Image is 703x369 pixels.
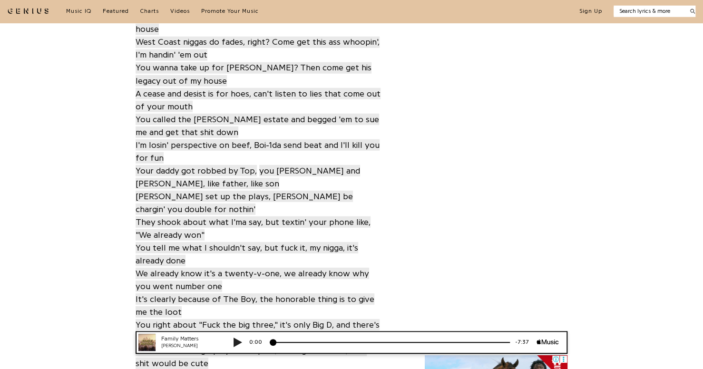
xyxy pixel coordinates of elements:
span: Music IQ [66,8,91,14]
span: A cease and desist is for hoes, can't listen to lies that come out of your mouth You called the [... [136,88,381,138]
a: Promote Your Music [201,8,259,15]
img: 72x72bb.jpg [10,3,28,20]
a: Where is your uncle at? 'Cause I wanna talk to the man of the house [136,10,377,36]
span: You tell me what I shouldn't say, but fuck it, my nigga, it's already done [136,242,358,266]
div: Family Matters [33,4,90,12]
span: Charts [140,8,159,14]
a: You tell me what I shouldn't say, but fuck it, my nigga, it's already done [136,241,358,267]
div: [PERSON_NAME] [33,11,90,19]
a: They shook about what I'ma say, but textin' your phone like, "We already won" [136,215,371,241]
a: [PERSON_NAME] set up the plays, [PERSON_NAME] be chargin' you double for nothin' [136,190,353,215]
span: We already know it's a twenty-v-one, we already know why you went number one It's clearly because... [136,268,374,318]
a: A cease and desist is for hoes, can't listen to lies that come out of your mouthYou called the [P... [136,87,381,138]
span: I'm losin' perspective on beef, Boi-1da send beat and I'll kill you for fun [136,139,380,164]
span: West Coast niggas do fades, right? Come get this ass whoopin', I'm handin' 'em out [136,37,380,61]
span: Videos [170,8,190,14]
span: Featured [103,8,129,14]
a: You right about "Fuck the big three," it's only Big D, and there's video proof [136,318,380,344]
a: you [PERSON_NAME] and [PERSON_NAME], like father, like son [136,164,360,190]
a: Featured [103,8,129,15]
span: Promote Your Music [201,8,259,14]
a: You wanna take up for [PERSON_NAME]? Then come get his legacy out of my house [136,61,371,87]
a: Music IQ [66,8,91,15]
span: [PERSON_NAME] set up the plays, [PERSON_NAME] be chargin' you double for nothin' [136,191,353,215]
a: Charts [140,8,159,15]
button: Sign Up [579,8,602,15]
span: You right about "Fuck the big three," it's only Big D, and there's video proof [136,319,380,343]
div: -7:37 [382,7,409,15]
a: Videos [170,8,190,15]
span: You wanna take up for [PERSON_NAME]? Then come get his legacy out of my house [136,62,371,87]
a: Your daddy got robbed by Top, [136,164,257,177]
a: We already know it's a twenty-v-one, we already know why you went number oneIt's clearly because ... [136,267,374,318]
span: They shook about what I'ma say, but textin' your phone like, "We already won" [136,216,371,241]
a: West Coast niggas do fades, right? Come get this ass whoopin', I'm handin' 'em out [136,36,380,61]
input: Search lyrics & more [614,7,684,15]
span: Your daddy got robbed by Top, [136,165,257,176]
a: I'm losin' perspective on beef, Boi-1da send beat and I'll kill you for fun [136,138,380,164]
